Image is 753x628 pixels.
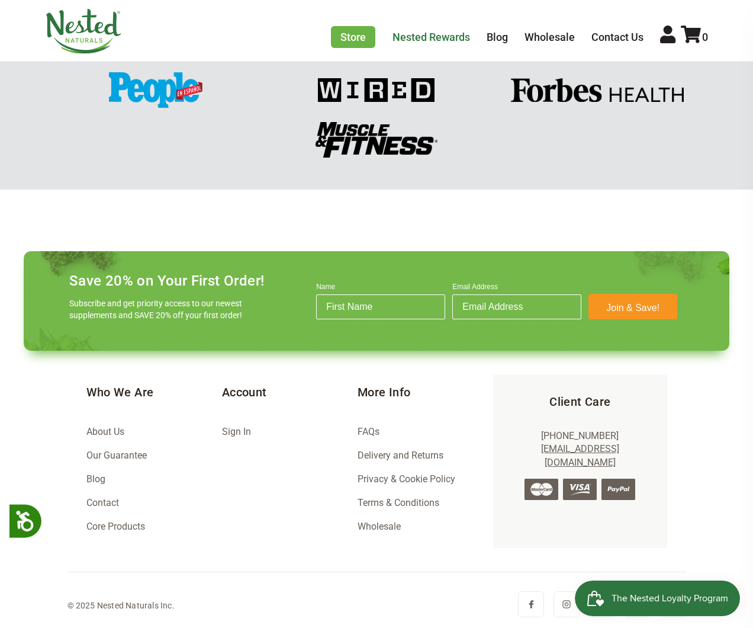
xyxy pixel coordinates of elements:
h5: Account [222,384,358,400]
a: About Us [86,426,124,437]
a: Delivery and Returns [358,450,443,461]
a: Blog [86,473,105,485]
iframe: Button to open loyalty program pop-up [575,581,741,616]
span: 0 [702,31,708,43]
p: Subscribe and get priority access to our newest supplements and SAVE 20% off your first order! [69,297,247,321]
img: Nested Naturals [45,9,122,54]
input: Email Address [452,294,581,319]
a: Core Products [86,521,145,532]
img: credit-cards.png [524,479,635,500]
a: FAQs [358,426,379,437]
label: Name [316,283,445,294]
a: Sign In [222,426,251,437]
label: Email Address [452,283,581,294]
a: Terms & Conditions [358,497,439,508]
a: 0 [681,31,708,43]
a: Contact [86,497,119,508]
a: [EMAIL_ADDRESS][DOMAIN_NAME] [541,443,619,467]
img: press-full-wired.png [318,78,435,102]
button: Join & Save! [588,294,677,319]
a: [PHONE_NUMBER] [541,430,619,441]
img: Forbes-Health_41a9c2fb-4dd2-408c-95f2-a2e09e86b3a1.png [511,78,684,102]
a: Store [331,26,375,48]
h5: Client Care [512,393,648,410]
a: Nested Rewards [392,31,470,43]
a: Contact Us [591,31,643,43]
a: Our Guarantee [86,450,147,461]
h5: More Info [358,384,493,400]
a: Wholesale [358,521,401,532]
input: First Name [316,294,445,319]
h5: Who We Are [86,384,222,400]
img: People-En-Espanol.png [109,72,202,108]
a: Wholesale [524,31,575,43]
a: Blog [487,31,508,43]
div: © 2025 Nested Naturals Inc. [67,598,175,613]
h4: Save 20% on Your First Order! [69,273,265,289]
img: MF.png [316,122,437,158]
a: Privacy & Cookie Policy [358,473,455,485]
